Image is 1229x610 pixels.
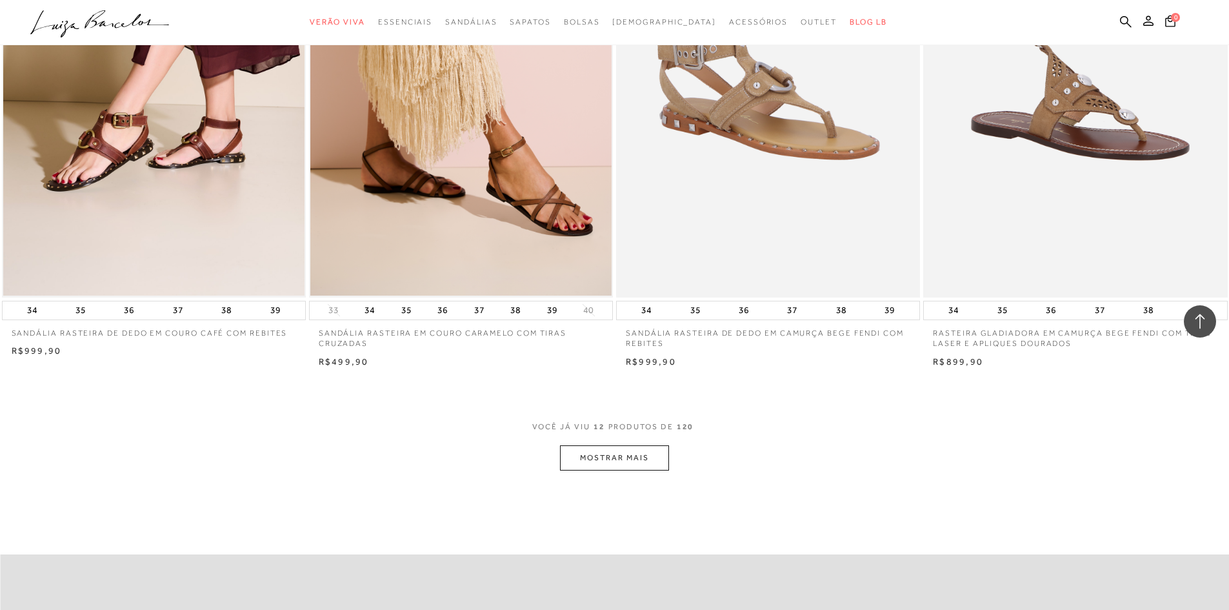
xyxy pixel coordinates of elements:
a: SANDÁLIA RASTEIRA DE DEDO EM CAMURÇA BEGE FENDI COM REBITES [616,320,920,350]
button: 35 [397,301,415,320]
span: Sapatos [510,17,550,26]
span: R$999,90 [626,356,676,367]
button: MOSTRAR MAIS [560,445,668,471]
span: PRODUTOS DE [608,422,674,432]
button: 39 [543,301,561,320]
button: 40 [579,304,597,316]
span: R$499,90 [319,356,369,367]
span: Verão Viva [310,17,365,26]
button: 36 [1042,301,1060,320]
span: BLOG LB [850,17,887,26]
button: 35 [72,301,90,320]
a: noSubCategoriesText [310,10,365,34]
button: 37 [169,301,187,320]
button: 38 [506,301,525,320]
button: 34 [944,301,963,320]
span: Acessórios [729,17,788,26]
a: BLOG LB [850,10,887,34]
span: 0 [1171,13,1180,22]
a: noSubCategoriesText [612,10,716,34]
span: Bolsas [564,17,600,26]
button: 37 [1091,301,1109,320]
button: 39 [1188,301,1206,320]
span: 12 [594,422,605,445]
span: 120 [677,422,694,445]
button: 38 [217,301,235,320]
span: Outlet [801,17,837,26]
button: 36 [735,301,753,320]
span: R$899,90 [933,356,983,367]
button: 35 [994,301,1012,320]
span: Sandálias [445,17,497,26]
button: 38 [832,301,850,320]
button: 36 [434,301,452,320]
button: 36 [120,301,138,320]
button: 34 [23,301,41,320]
button: 34 [637,301,655,320]
button: 35 [686,301,704,320]
a: noSubCategoriesText [510,10,550,34]
a: noSubCategoriesText [564,10,600,34]
span: VOCê JÁ VIU [532,422,590,432]
button: 39 [881,301,899,320]
button: 39 [266,301,285,320]
a: noSubCategoriesText [378,10,432,34]
button: 37 [470,301,488,320]
a: noSubCategoriesText [729,10,788,34]
a: SANDÁLIA RASTEIRA EM COURO CARAMELO COM TIRAS CRUZADAS [309,320,613,350]
button: 0 [1161,14,1179,32]
span: [DEMOGRAPHIC_DATA] [612,17,716,26]
a: RASTEIRA GLADIADORA EM CAMURÇA BEGE FENDI COM TIRAS LASER E APLIQUES DOURADOS [923,320,1227,350]
button: 38 [1139,301,1157,320]
span: R$999,90 [12,345,62,356]
button: 33 [325,304,343,316]
a: SANDÁLIA RASTEIRA DE DEDO EM COURO CAFÉ COM REBITES [2,320,306,339]
button: 34 [361,301,379,320]
a: noSubCategoriesText [445,10,497,34]
a: noSubCategoriesText [801,10,837,34]
button: 37 [783,301,801,320]
span: Essenciais [378,17,432,26]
